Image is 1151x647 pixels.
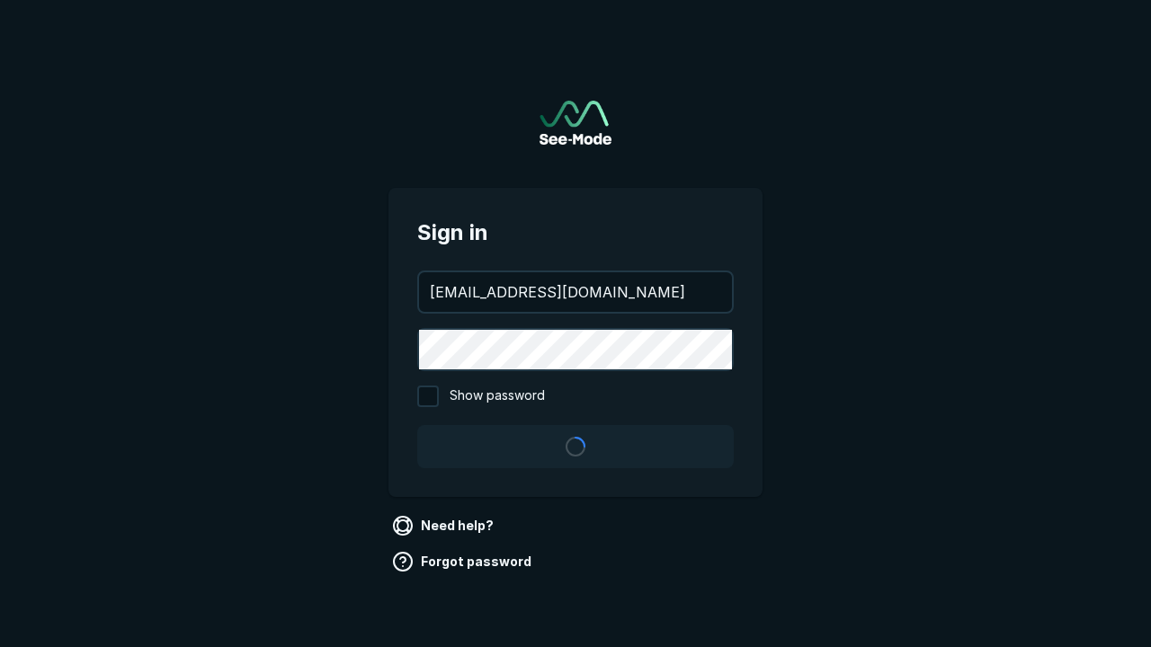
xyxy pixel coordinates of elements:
img: See-Mode Logo [540,101,611,145]
a: Forgot password [388,547,539,576]
span: Show password [450,386,545,407]
a: Need help? [388,511,501,540]
span: Sign in [417,217,734,249]
input: your@email.com [419,272,732,312]
a: Go to sign in [540,101,611,145]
